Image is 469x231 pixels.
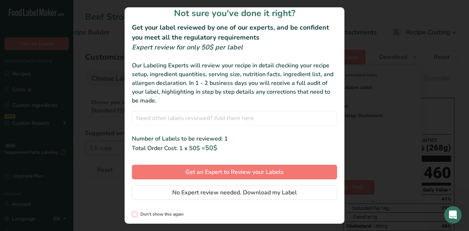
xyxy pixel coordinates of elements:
[132,61,337,105] div: Our Labeling Experts will review your recipe in detail checking your recipe setup, ingredient qua...
[185,168,284,176] span: Get an Expert to Review your Labels
[137,212,184,217] span: Don't show this again
[132,134,337,143] div: Number of Labels to be reviewed: 1
[132,23,337,42] h2: Get your label reviewed by one of our experts, and be confident you meet all the regulatory requi...
[132,7,337,20] h1: Not sure you've done it right?
[132,42,337,52] div: Expert review for only 50$ per label
[132,185,337,200] button: No Expert review needed. Download my Label
[444,206,462,224] iframe: Intercom live chat
[132,143,337,153] div: Total Order Cost: 1 x 50$ =
[172,188,297,197] span: No Expert review needed. Download my Label
[132,165,337,179] button: Get an Expert to Review your Labels
[205,144,217,152] span: 50$
[132,111,337,126] input: Need other labels reviewed? Add them here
